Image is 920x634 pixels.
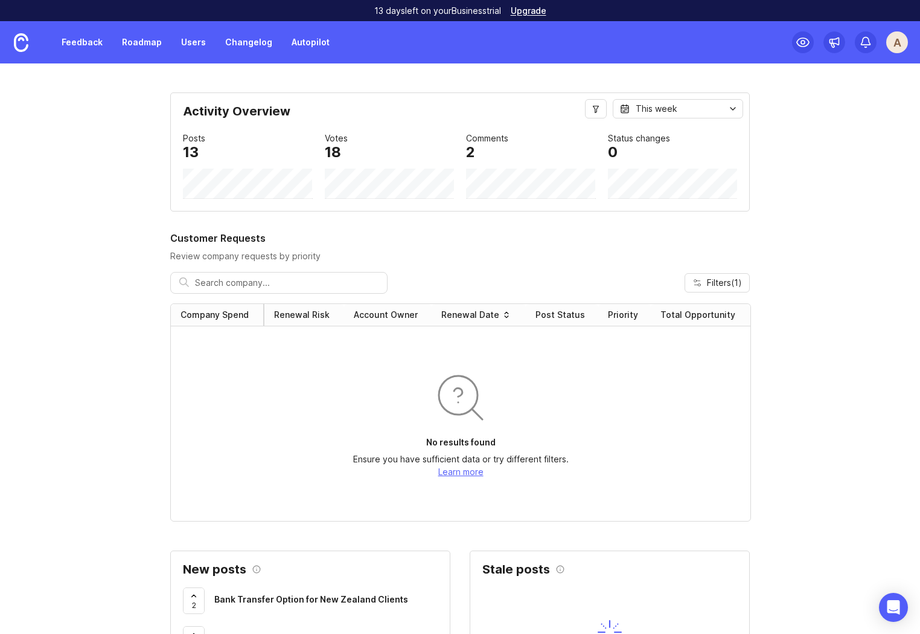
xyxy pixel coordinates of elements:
[183,145,199,160] div: 13
[482,563,550,575] h2: Stale posts
[218,31,280,53] a: Changelog
[192,600,196,610] span: 2
[426,436,496,448] p: No results found
[174,31,213,53] a: Users
[214,594,408,604] span: Bank Transfer Option for New Zealand Clients
[195,276,379,290] input: Search company...
[214,593,438,609] a: Bank Transfer Option for New Zealand Clients
[535,309,585,321] div: Post Status
[183,132,205,145] div: Posts
[325,132,348,145] div: Votes
[374,5,501,17] p: 13 days left on your Business trial
[466,145,475,160] div: 2
[183,563,246,575] h2: New posts
[636,102,677,115] div: This week
[707,277,742,289] span: Filters
[879,593,908,622] div: Open Intercom Messenger
[54,31,110,53] a: Feedback
[353,453,569,465] p: Ensure you have sufficient data or try different filters.
[14,33,28,52] img: Canny Home
[511,7,546,15] a: Upgrade
[115,31,169,53] a: Roadmap
[180,309,249,321] div: Company Spend
[325,145,341,160] div: 18
[274,309,330,321] div: Renewal Risk
[183,587,205,614] button: 2
[183,105,737,127] div: Activity Overview
[354,309,418,321] div: Account Owner
[608,145,618,160] div: 0
[438,467,484,477] a: Learn more
[608,132,670,145] div: Status changes
[441,309,499,321] div: Renewal Date
[685,273,750,293] button: Filters(1)
[608,309,638,321] div: Priority
[432,369,490,427] img: svg+xml;base64,PHN2ZyB3aWR0aD0iOTYiIGhlaWdodD0iOTYiIGZpbGw9Im5vbmUiIHhtbG5zPSJodHRwOi8vd3d3LnczLm...
[723,104,743,114] svg: toggle icon
[886,31,908,53] button: A
[170,250,750,262] p: Review company requests by priority
[731,277,742,288] span: ( 1 )
[466,132,508,145] div: Comments
[660,309,735,321] div: Total Opportunity
[284,31,337,53] a: Autopilot
[170,231,750,245] h2: Customer Requests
